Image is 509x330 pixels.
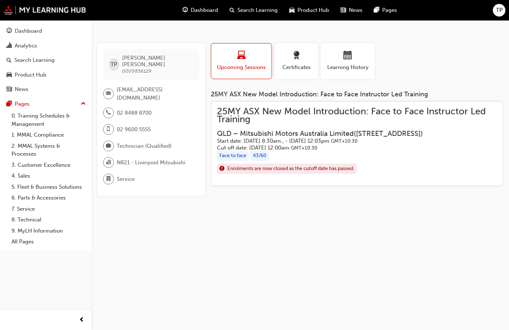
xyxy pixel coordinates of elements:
[6,72,12,78] span: car-icon
[224,3,283,18] a: search-iconSearch Learning
[3,24,89,38] a: Dashboard
[9,192,89,203] a: 6. Parts & Accessories
[6,86,12,93] span: news-icon
[15,42,37,50] div: Analytics
[182,6,188,15] span: guage-icon
[6,57,11,64] span: search-icon
[250,151,269,161] div: 43 / 60
[6,101,12,107] span: pages-icon
[117,142,172,150] span: Technician (Qualified)
[6,43,12,49] span: chart-icon
[291,145,317,151] span: Australian Central Daylight Time GMT+10:30
[217,107,497,180] a: 25MY ASX New Model Introduction: Face to Face Instructor Led TrainingQLD – Mitsubishi Motors Aust...
[9,236,89,247] a: All Pages
[341,6,346,15] span: news-icon
[117,125,151,134] span: 02 9600 5555
[227,165,354,173] span: Enrolments are now closed as the cutoff date has passed.
[321,43,375,79] button: Learning History
[15,71,46,79] div: Product Hub
[117,175,135,183] span: Service
[122,55,194,68] span: [PERSON_NAME] [PERSON_NAME]
[122,68,151,74] span: 0005836129
[15,27,42,35] div: Dashboard
[343,51,352,61] span: calendar-icon
[283,3,335,18] a: car-iconProduct Hub
[177,3,224,18] a: guage-iconDashboard
[217,138,486,145] h5: Start date: [DATE] 8:30am , - [DATE] 12:03pm
[289,6,295,15] span: car-icon
[237,6,278,14] span: Search Learning
[111,60,117,69] span: TP
[191,6,218,14] span: Dashboard
[9,110,89,129] a: 0. Training Schedules & Management
[275,43,318,79] button: Certificates
[326,63,369,72] span: Learning History
[217,129,486,138] h3: QLD – Mitsubishi Motors Australia Limited ( [STREET_ADDRESS] )
[9,160,89,171] a: 3. Customer Excellence
[237,51,246,61] span: laptop-icon
[217,145,486,151] h5: Cut off date: [DATE] 12:00am
[15,100,29,108] div: Pages
[3,54,89,67] a: Search Learning
[117,159,185,167] span: N821 - Liverpool Mitsubishi
[3,39,89,52] a: Analytics
[217,107,497,124] span: 25MY ASX New Model Introduction: Face to Face Instructor Led Training
[335,3,368,18] a: news-iconNews
[9,203,89,215] a: 7. Service
[280,63,313,72] span: Certificates
[117,109,152,117] span: 02 8488 8700
[368,3,403,18] a: pages-iconPages
[9,225,89,237] a: 9. MyLH Information
[3,97,89,111] button: Pages
[9,129,89,141] a: 1. MMAL Compliance
[106,158,111,167] span: organisation-icon
[14,56,55,64] div: Search Learning
[117,86,194,102] span: [EMAIL_ADDRESS][DOMAIN_NAME]
[3,83,89,96] a: News
[106,141,111,151] span: briefcase-icon
[292,51,301,61] span: award-icon
[81,99,86,109] span: up-icon
[493,4,505,17] button: TP
[219,164,225,174] span: exclaim-icon
[9,182,89,193] a: 5. Fleet & Business Solutions
[230,6,235,15] span: search-icon
[382,6,397,14] span: Pages
[217,63,266,72] span: Upcoming Sessions
[349,6,362,14] span: News
[496,6,503,14] span: TP
[15,85,28,93] div: News
[106,89,111,98] span: email-icon
[79,316,84,325] span: prev-icon
[211,91,503,98] div: 25MY ASX New Model Introduction: Face to Face Instructor Led Training
[217,151,249,161] div: Face to face
[9,141,89,160] a: 2. MMAL Systems & Processes
[297,6,329,14] span: Product Hub
[331,138,357,144] span: Australian Central Daylight Time GMT+10:30
[211,43,272,79] button: Upcoming Sessions
[4,5,86,15] img: mmal
[9,170,89,182] a: 4. Sales
[106,125,111,134] span: mobile-icon
[3,23,89,97] button: DashboardAnalyticsSearch LearningProduct HubNews
[3,68,89,82] a: Product Hub
[106,108,111,118] span: phone-icon
[6,28,12,35] span: guage-icon
[374,6,379,15] span: pages-icon
[9,214,89,225] a: 8. Technical
[106,174,111,184] span: department-icon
